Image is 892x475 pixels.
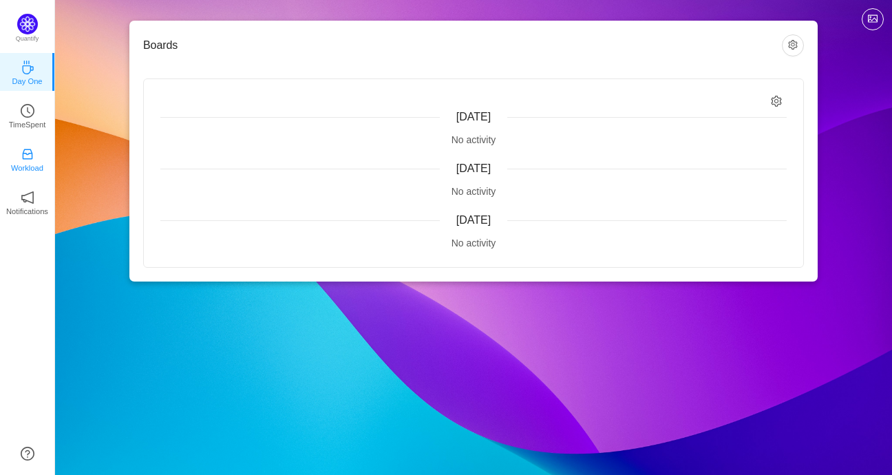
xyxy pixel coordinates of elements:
a: icon: coffeeDay One [21,65,34,78]
p: Notifications [6,205,48,218]
i: icon: clock-circle [21,104,34,118]
i: icon: notification [21,191,34,204]
span: [DATE] [456,214,491,226]
i: icon: setting [771,96,783,107]
p: Workload [11,162,43,174]
p: Day One [12,75,42,87]
a: icon: inboxWorkload [21,151,34,165]
p: Quantify [16,34,39,44]
a: icon: notificationNotifications [21,195,34,209]
a: icon: question-circle [21,447,34,461]
span: [DATE] [456,162,491,174]
button: icon: picture [862,8,884,30]
button: icon: setting [782,34,804,56]
i: icon: coffee [21,61,34,74]
h3: Boards [143,39,782,52]
span: [DATE] [456,111,491,123]
div: No activity [160,184,787,199]
p: TimeSpent [9,118,46,131]
a: icon: clock-circleTimeSpent [21,108,34,122]
img: Quantify [17,14,38,34]
i: icon: inbox [21,147,34,161]
div: No activity [160,236,787,251]
div: No activity [160,133,787,147]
